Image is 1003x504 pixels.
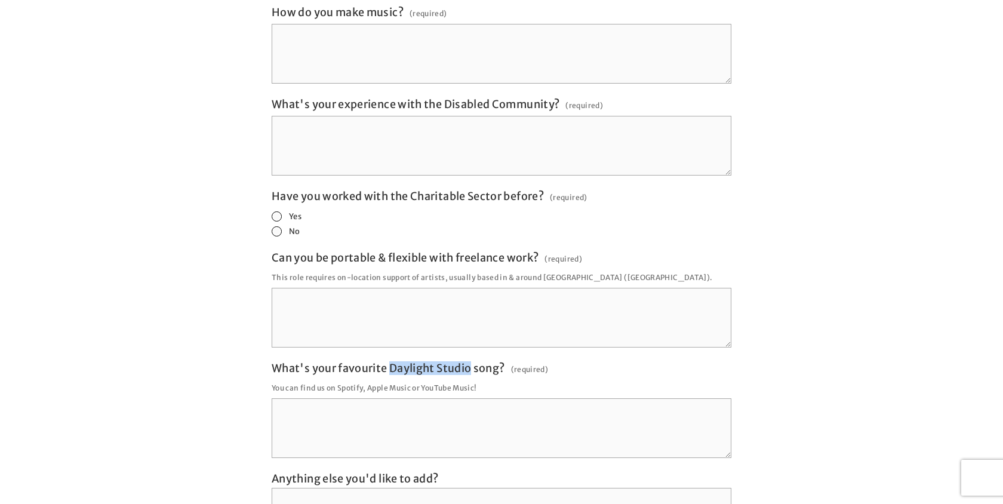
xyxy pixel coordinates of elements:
[550,189,587,205] span: (required)
[272,5,404,19] span: How do you make music?
[544,251,582,267] span: (required)
[272,361,504,375] span: What's your favourite Daylight Studio song?
[272,251,539,265] span: Can you be portable & flexible with freelance work?
[272,189,544,203] span: Have you worked with the Charitable Sector before?
[289,211,301,222] span: Yes
[565,97,603,113] span: (required)
[272,97,559,111] span: What's your experience with the Disabled Community?
[410,5,447,21] span: (required)
[289,226,300,236] span: No
[511,361,549,377] span: (required)
[272,380,731,396] p: You can find us on Spotify, Apple Music or YouTube Music!
[272,269,731,285] p: This role requires on-location support of artists, usually based in & around [GEOGRAPHIC_DATA] ([...
[272,472,439,485] span: Anything else you'd like to add?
